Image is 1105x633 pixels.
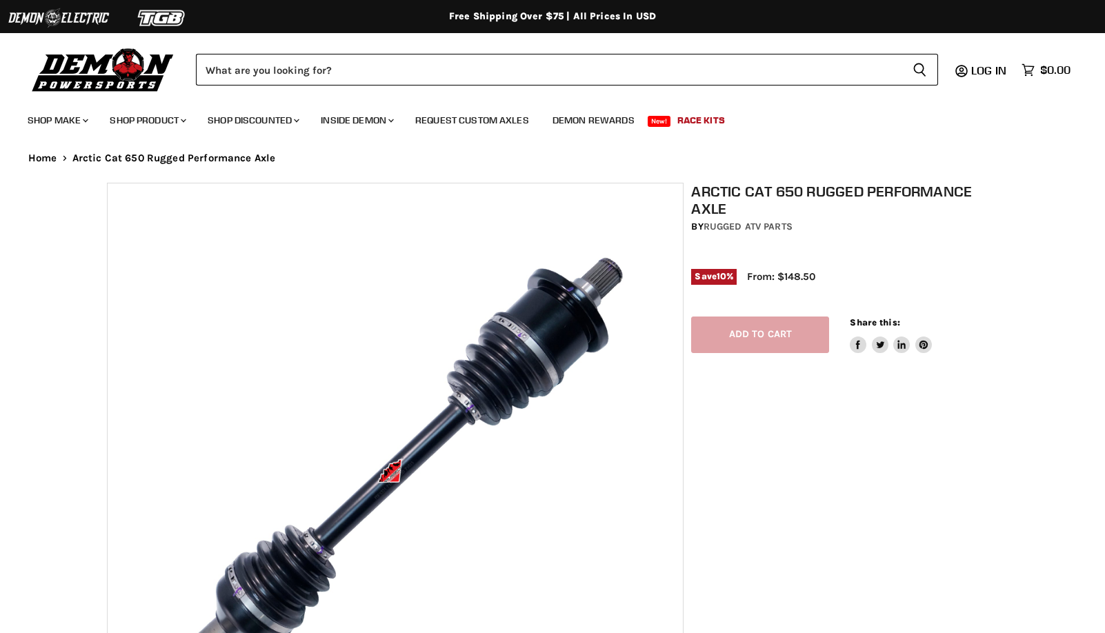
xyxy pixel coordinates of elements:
[648,116,671,127] span: New!
[691,269,737,284] span: Save %
[667,106,735,134] a: Race Kits
[72,152,276,164] span: Arctic Cat 650 Rugged Performance Axle
[1040,63,1071,77] span: $0.00
[542,106,645,134] a: Demon Rewards
[110,5,214,31] img: TGB Logo 2
[971,63,1006,77] span: Log in
[17,101,1067,134] ul: Main menu
[747,270,815,283] span: From: $148.50
[196,54,902,86] input: Search
[196,54,938,86] form: Product
[965,64,1015,77] a: Log in
[310,106,402,134] a: Inside Demon
[850,317,899,328] span: Share this:
[902,54,938,86] button: Search
[197,106,308,134] a: Shop Discounted
[717,271,726,281] span: 10
[28,45,179,94] img: Demon Powersports
[691,183,1006,217] h1: Arctic Cat 650 Rugged Performance Axle
[1015,60,1077,80] a: $0.00
[17,106,97,134] a: Shop Make
[850,316,932,353] aside: Share this:
[1,10,1104,23] div: Free Shipping Over $75 | All Prices In USD
[1,152,1104,164] nav: Breadcrumbs
[704,221,793,232] a: Rugged ATV Parts
[28,152,57,164] a: Home
[405,106,539,134] a: Request Custom Axles
[691,219,1006,234] div: by
[7,5,110,31] img: Demon Electric Logo 2
[99,106,195,134] a: Shop Product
